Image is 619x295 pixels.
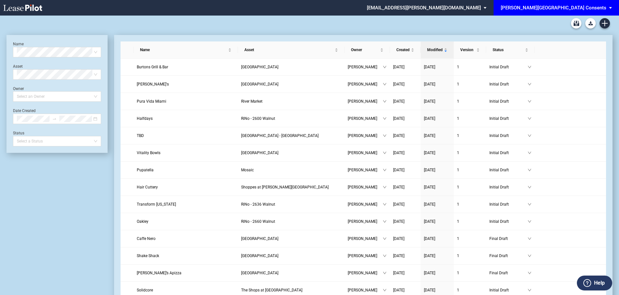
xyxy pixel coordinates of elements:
span: down [528,151,531,155]
span: 1 [457,99,459,104]
span: [DATE] [424,99,435,104]
span: Modified [427,47,443,53]
span: Solidcore [137,288,153,292]
a: Create new document [600,18,610,28]
a: Burtons Grill & Bar [137,64,235,70]
a: [DATE] [424,270,450,276]
span: [DATE] [424,133,435,138]
span: [PERSON_NAME] [348,64,383,70]
span: down [528,65,531,69]
a: [DATE] [393,167,417,173]
a: [GEOGRAPHIC_DATA] [241,81,341,87]
span: down [383,185,387,189]
span: TBD [137,133,144,138]
a: [PERSON_NAME]’s Apizza [137,270,235,276]
span: Transform Colorado [137,202,176,207]
span: Pura Vida Miami [137,99,166,104]
a: 1 [457,167,483,173]
a: 1 [457,184,483,190]
span: Oakley [137,219,148,224]
span: 1 [457,116,459,121]
span: RiNo - 2636 Walnut [241,202,275,207]
a: [DATE] [393,201,417,208]
th: Asset [238,41,345,59]
span: [DATE] [393,271,404,275]
span: Burtons Grill & Bar [137,65,168,69]
span: Toco Hills Shopping Center [241,82,278,86]
a: 1 [457,150,483,156]
span: [DATE] [393,185,404,189]
a: [DATE] [424,287,450,293]
span: down [528,288,531,292]
span: down [528,117,531,120]
span: Initial Draft [489,115,528,122]
span: down [528,99,531,103]
span: [DATE] [393,219,404,224]
a: [DATE] [424,132,450,139]
span: [PERSON_NAME] [348,235,383,242]
span: down [528,82,531,86]
span: Woburn Village [241,254,278,258]
span: down [383,117,387,120]
span: Pupatella [137,168,154,172]
a: 1 [457,98,483,105]
span: Shake Shack [137,254,159,258]
a: [DATE] [393,98,417,105]
a: [DATE] [393,235,417,242]
span: Owner [351,47,379,53]
span: Initial Draft [489,132,528,139]
span: Final Draft [489,235,528,242]
a: [DATE] [393,218,417,225]
span: 1 [457,254,459,258]
span: Initial Draft [489,218,528,225]
th: Name [134,41,238,59]
span: [PERSON_NAME] [348,287,383,293]
span: down [383,220,387,223]
span: Vitality Bowls [137,151,160,155]
span: 1 [457,82,459,86]
span: [DATE] [393,288,404,292]
span: 1 [457,151,459,155]
span: down [528,220,531,223]
a: Shake Shack [137,253,235,259]
span: [DATE] [424,236,435,241]
span: [PERSON_NAME] [348,150,383,156]
a: [DATE] [393,287,417,293]
span: Sally’s Apizza [137,271,181,275]
span: [PERSON_NAME] [348,253,383,259]
span: River Market [241,99,263,104]
span: [PERSON_NAME] [348,98,383,105]
span: Village Oaks [241,151,278,155]
th: Created [390,41,421,59]
span: [DATE] [424,202,435,207]
span: Status [493,47,524,53]
label: Help [594,279,605,287]
span: 1 [457,202,459,207]
a: 1 [457,270,483,276]
span: down [528,185,531,189]
span: Sababa's [137,82,169,86]
a: [DATE] [424,218,450,225]
a: [DATE] [424,184,450,190]
a: 1 [457,218,483,225]
a: 1 [457,132,483,139]
a: Pupatella [137,167,235,173]
span: Initial Draft [489,167,528,173]
span: Initial Draft [489,184,528,190]
span: Woburn Village [241,271,278,275]
span: [DATE] [393,65,404,69]
a: Hair Cuttery [137,184,235,190]
a: Halfdays [137,115,235,122]
span: Final Draft [489,270,528,276]
a: [GEOGRAPHIC_DATA] [241,235,341,242]
a: [DATE] [424,253,450,259]
span: down [528,168,531,172]
button: Help [577,276,612,290]
span: [DATE] [424,82,435,86]
a: 1 [457,201,483,208]
label: Asset [13,64,23,69]
span: [DATE] [393,254,404,258]
a: [GEOGRAPHIC_DATA] [241,64,341,70]
span: Initial Draft [489,64,528,70]
a: Shoppes at [PERSON_NAME][GEOGRAPHIC_DATA] [241,184,341,190]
